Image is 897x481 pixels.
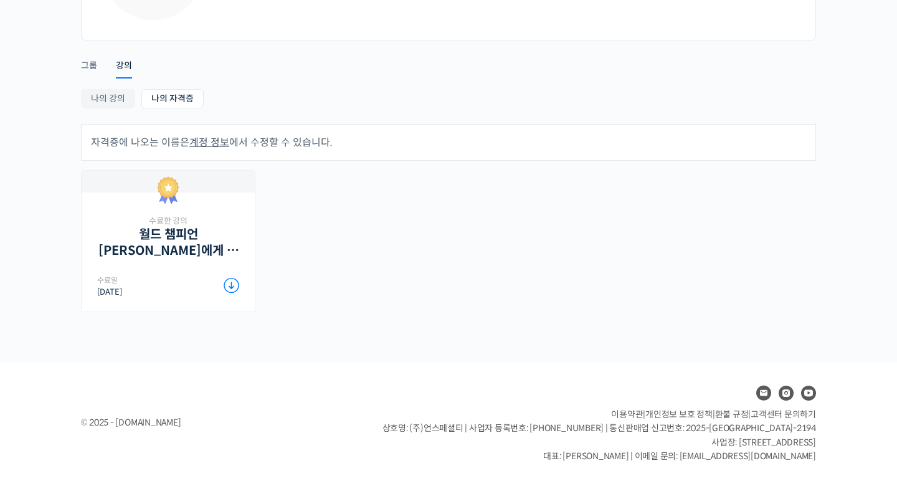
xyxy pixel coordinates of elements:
[4,378,82,409] a: 홈
[116,44,132,75] a: 강의
[97,277,168,296] div: [DATE]
[97,227,239,258] a: 월드 챔피언 [PERSON_NAME]에게 차근차근 배우는 [PERSON_NAME]의 기본기
[97,216,239,227] span: 수료한 강의
[39,396,47,406] span: 홈
[81,44,97,76] a: 그룹
[82,378,161,409] a: 대화
[81,124,816,161] div: 자격증에 나오는 이름은 에서 수정할 수 있습니다.
[645,409,713,420] a: 개인정보 보호 정책
[715,409,749,420] a: 환불 규정
[81,60,97,79] div: 그룹
[141,89,204,108] a: 나의 자격증
[81,414,351,431] div: © 2025 - [DOMAIN_NAME]
[189,136,229,149] a: 계정 정보
[192,396,207,406] span: 설정
[611,409,643,420] a: 이용약관
[116,60,132,79] div: 강의
[751,409,816,420] span: 고객센터 문의하기
[114,397,129,407] span: 대화
[81,89,135,108] a: 나의 강의
[97,277,168,284] span: 수료일
[161,378,239,409] a: 설정
[81,44,816,75] nav: Primary menu
[382,407,816,464] p: | | | 상호명: (주)언스페셜티 | 사업자 등록번호: [PHONE_NUMBER] | 통신판매업 신고번호: 2025-[GEOGRAPHIC_DATA]-2194 사업장: [ST...
[81,89,816,112] nav: Sub Menu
